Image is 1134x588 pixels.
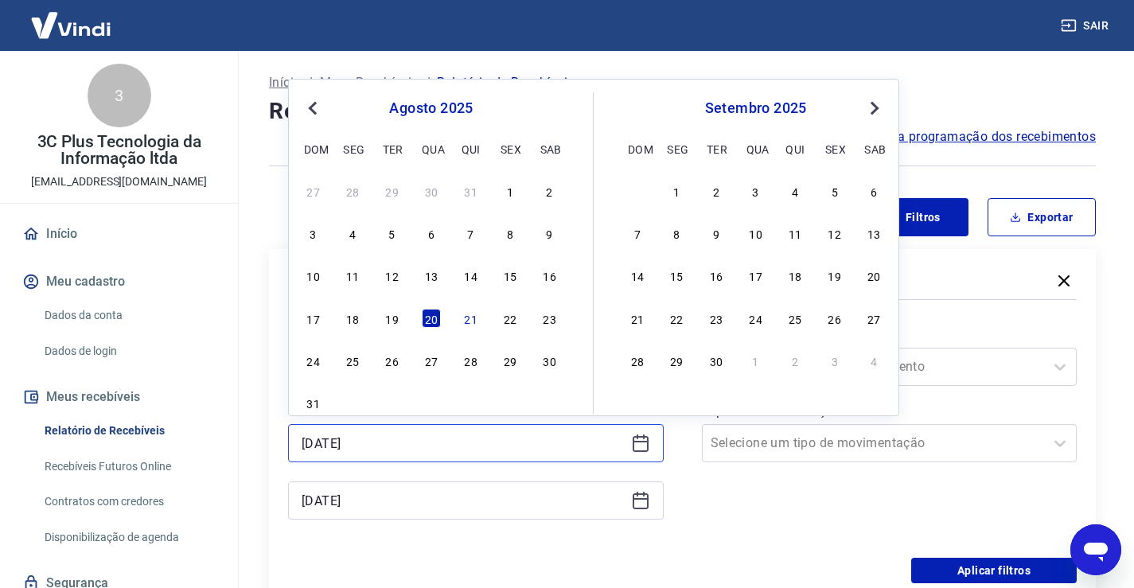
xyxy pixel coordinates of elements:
[785,224,805,243] div: Choose quinta-feira, 11 de setembro de 2025
[707,139,726,158] div: ter
[785,309,805,328] div: Choose quinta-feira, 25 de setembro de 2025
[383,181,402,201] div: Choose terça-feira, 29 de julho de 2025
[343,351,362,370] div: Choose segunda-feira, 25 de agosto de 2025
[1058,11,1115,41] button: Sair
[302,489,625,512] input: Data final
[540,139,559,158] div: sab
[864,181,883,201] div: Choose sábado, 6 de setembro de 2025
[860,198,968,236] button: Filtros
[304,309,323,328] div: Choose domingo, 17 de agosto de 2025
[304,266,323,285] div: Choose domingo, 10 de agosto de 2025
[383,224,402,243] div: Choose terça-feira, 5 de agosto de 2025
[501,309,520,328] div: Choose sexta-feira, 22 de agosto de 2025
[746,351,766,370] div: Choose quarta-feira, 1 de outubro de 2025
[303,99,322,118] button: Previous Month
[304,393,323,412] div: Choose domingo, 31 de agosto de 2025
[383,309,402,328] div: Choose terça-feira, 19 de agosto de 2025
[501,181,520,201] div: Choose sexta-feira, 1 de agosto de 2025
[540,181,559,201] div: Choose sábado, 2 de agosto de 2025
[746,181,766,201] div: Choose quarta-feira, 3 de setembro de 2025
[304,351,323,370] div: Choose domingo, 24 de agosto de 2025
[462,181,481,201] div: Choose quinta-feira, 31 de julho de 2025
[422,266,441,285] div: Choose quarta-feira, 13 de agosto de 2025
[343,309,362,328] div: Choose segunda-feira, 18 de agosto de 2025
[462,393,481,412] div: Choose quinta-feira, 4 de setembro de 2025
[343,224,362,243] div: Choose segunda-feira, 4 de agosto de 2025
[304,139,323,158] div: dom
[38,335,219,368] a: Dados de login
[302,99,561,118] div: agosto 2025
[383,351,402,370] div: Choose terça-feira, 26 de agosto de 2025
[422,309,441,328] div: Choose quarta-feira, 20 de agosto de 2025
[1070,524,1121,575] iframe: Botão para abrir a janela de mensagens
[540,266,559,285] div: Choose sábado, 16 de agosto de 2025
[911,558,1077,583] button: Aplicar filtros
[667,224,686,243] div: Choose segunda-feira, 8 de setembro de 2025
[38,521,219,554] a: Disponibilização de agenda
[269,73,301,92] a: Início
[343,139,362,158] div: seg
[988,198,1096,236] button: Exportar
[462,309,481,328] div: Choose quinta-feira, 21 de agosto de 2025
[707,266,726,285] div: Choose terça-feira, 16 de setembro de 2025
[19,264,219,299] button: Meu cadastro
[707,224,726,243] div: Choose terça-feira, 9 de setembro de 2025
[320,73,419,92] a: Meus Recebíveis
[825,351,844,370] div: Choose sexta-feira, 3 de outubro de 2025
[304,224,323,243] div: Choose domingo, 3 de agosto de 2025
[437,73,574,92] p: Relatório de Recebíveis
[825,181,844,201] div: Choose sexta-feira, 5 de setembro de 2025
[462,139,481,158] div: qui
[785,266,805,285] div: Choose quinta-feira, 18 de setembro de 2025
[343,266,362,285] div: Choose segunda-feira, 11 de agosto de 2025
[269,95,1096,127] h4: Relatório de Recebíveis
[422,181,441,201] div: Choose quarta-feira, 30 de julho de 2025
[864,266,883,285] div: Choose sábado, 20 de setembro de 2025
[625,179,886,372] div: month 2025-09
[501,224,520,243] div: Choose sexta-feira, 8 de agosto de 2025
[88,64,151,127] div: 3
[383,393,402,412] div: Choose terça-feira, 2 de setembro de 2025
[825,266,844,285] div: Choose sexta-feira, 19 de setembro de 2025
[383,266,402,285] div: Choose terça-feira, 12 de agosto de 2025
[865,99,884,118] button: Next Month
[462,351,481,370] div: Choose quinta-feira, 28 de agosto de 2025
[501,393,520,412] div: Choose sexta-feira, 5 de setembro de 2025
[422,351,441,370] div: Choose quarta-feira, 27 de agosto de 2025
[302,179,561,415] div: month 2025-08
[785,139,805,158] div: qui
[628,309,647,328] div: Choose domingo, 21 de setembro de 2025
[785,181,805,201] div: Choose quinta-feira, 4 de setembro de 2025
[767,127,1096,146] a: Saiba como funciona a programação dos recebimentos
[707,351,726,370] div: Choose terça-feira, 30 de setembro de 2025
[825,309,844,328] div: Choose sexta-feira, 26 de setembro de 2025
[19,380,219,415] button: Meus recebíveis
[31,173,207,190] p: [EMAIL_ADDRESS][DOMAIN_NAME]
[422,139,441,158] div: qua
[746,224,766,243] div: Choose quarta-feira, 10 de setembro de 2025
[540,393,559,412] div: Choose sábado, 6 de setembro de 2025
[785,351,805,370] div: Choose quinta-feira, 2 de outubro de 2025
[304,181,323,201] div: Choose domingo, 27 de julho de 2025
[462,266,481,285] div: Choose quinta-feira, 14 de agosto de 2025
[38,485,219,518] a: Contratos com credores
[422,393,441,412] div: Choose quarta-feira, 3 de setembro de 2025
[628,266,647,285] div: Choose domingo, 14 de setembro de 2025
[667,139,686,158] div: seg
[746,139,766,158] div: qua
[864,351,883,370] div: Choose sábado, 4 de outubro de 2025
[864,224,883,243] div: Choose sábado, 13 de setembro de 2025
[864,139,883,158] div: sab
[19,1,123,49] img: Vindi
[540,351,559,370] div: Choose sábado, 30 de agosto de 2025
[667,309,686,328] div: Choose segunda-feira, 22 de setembro de 2025
[343,393,362,412] div: Choose segunda-feira, 1 de setembro de 2025
[425,73,431,92] p: /
[462,224,481,243] div: Choose quinta-feira, 7 de agosto de 2025
[825,139,844,158] div: sex
[38,450,219,483] a: Recebíveis Futuros Online
[746,266,766,285] div: Choose quarta-feira, 17 de setembro de 2025
[19,216,219,251] a: Início
[628,224,647,243] div: Choose domingo, 7 de setembro de 2025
